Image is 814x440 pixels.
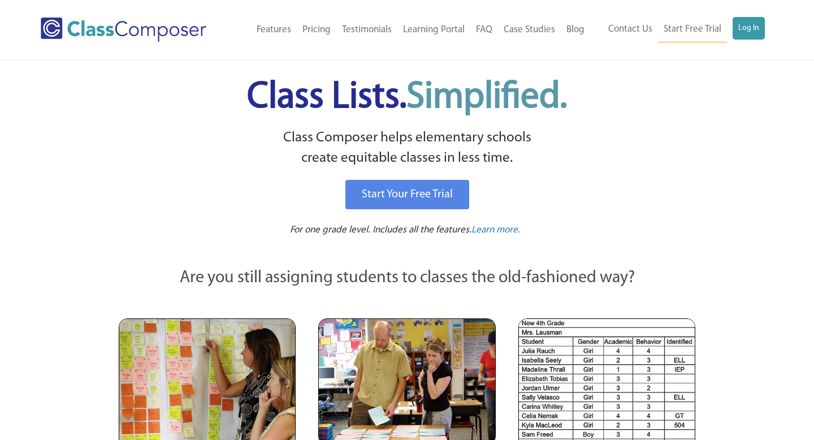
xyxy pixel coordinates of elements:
[41,18,206,42] img: Class Composer
[590,17,765,42] nav: Header Menu
[232,18,590,42] nav: Header Menu
[733,17,765,40] a: Log In
[397,18,470,42] a: Learning Portal
[247,79,567,116] span: Class Lists.
[117,128,697,169] p: Class Composer helps elementary schools create equitable classes in less time.
[471,223,520,238] a: Learn more.
[470,18,498,42] a: FAQ
[498,18,561,42] a: Case Studies
[290,225,471,235] span: For one grade level. Includes all the features.
[297,18,336,42] a: Pricing
[471,225,520,235] span: Learn more.
[362,189,453,200] span: Start Your Free Trial
[345,180,469,209] a: Start Your Free Trial
[603,17,658,42] a: Contact Us
[336,18,397,42] a: Testimonials
[119,266,695,291] p: Are you still assigning students to classes the old-fashioned way?
[251,18,297,42] a: Features
[561,18,590,42] a: Blog
[406,79,567,116] span: Simplified.
[658,17,727,42] a: Start Free Trial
